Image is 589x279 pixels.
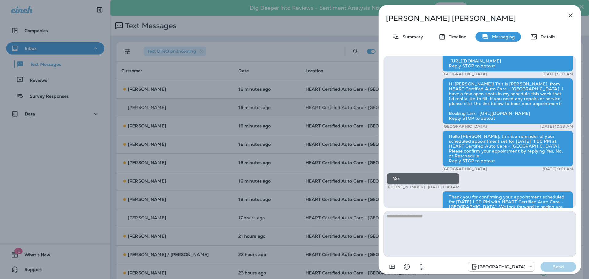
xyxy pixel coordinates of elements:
[543,167,573,172] p: [DATE] 9:01 AM
[542,72,573,77] p: [DATE] 9:07 AM
[386,261,398,273] button: Add in a premade template
[442,78,573,124] div: Hi [PERSON_NAME]! This is [PERSON_NAME], from HEART Certified Auto Care - [GEOGRAPHIC_DATA]. I ha...
[446,34,466,39] p: Timeline
[540,124,573,129] p: [DATE] 10:33 AM
[442,124,487,129] p: [GEOGRAPHIC_DATA]
[399,34,423,39] p: Summary
[442,167,487,172] p: [GEOGRAPHIC_DATA]
[442,130,573,167] div: Hello [PERSON_NAME], this is a reminder of your scheduled appointment set for [DATE] 1:00 PM at H...
[489,34,515,39] p: Messaging
[387,185,425,190] p: [PHONE_NUMBER]
[387,173,460,185] div: Yes
[428,185,460,190] p: [DATE] 11:49 AM
[386,14,553,23] p: [PERSON_NAME] [PERSON_NAME]
[537,34,555,39] p: Details
[442,191,573,222] div: Thank you for confirming your appointment scheduled for [DATE] 1:00 PM with HEART Certified Auto ...
[401,261,413,273] button: Select an emoji
[442,72,487,77] p: [GEOGRAPHIC_DATA]
[478,264,525,269] p: [GEOGRAPHIC_DATA]
[468,263,534,270] div: +1 (847) 262-3704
